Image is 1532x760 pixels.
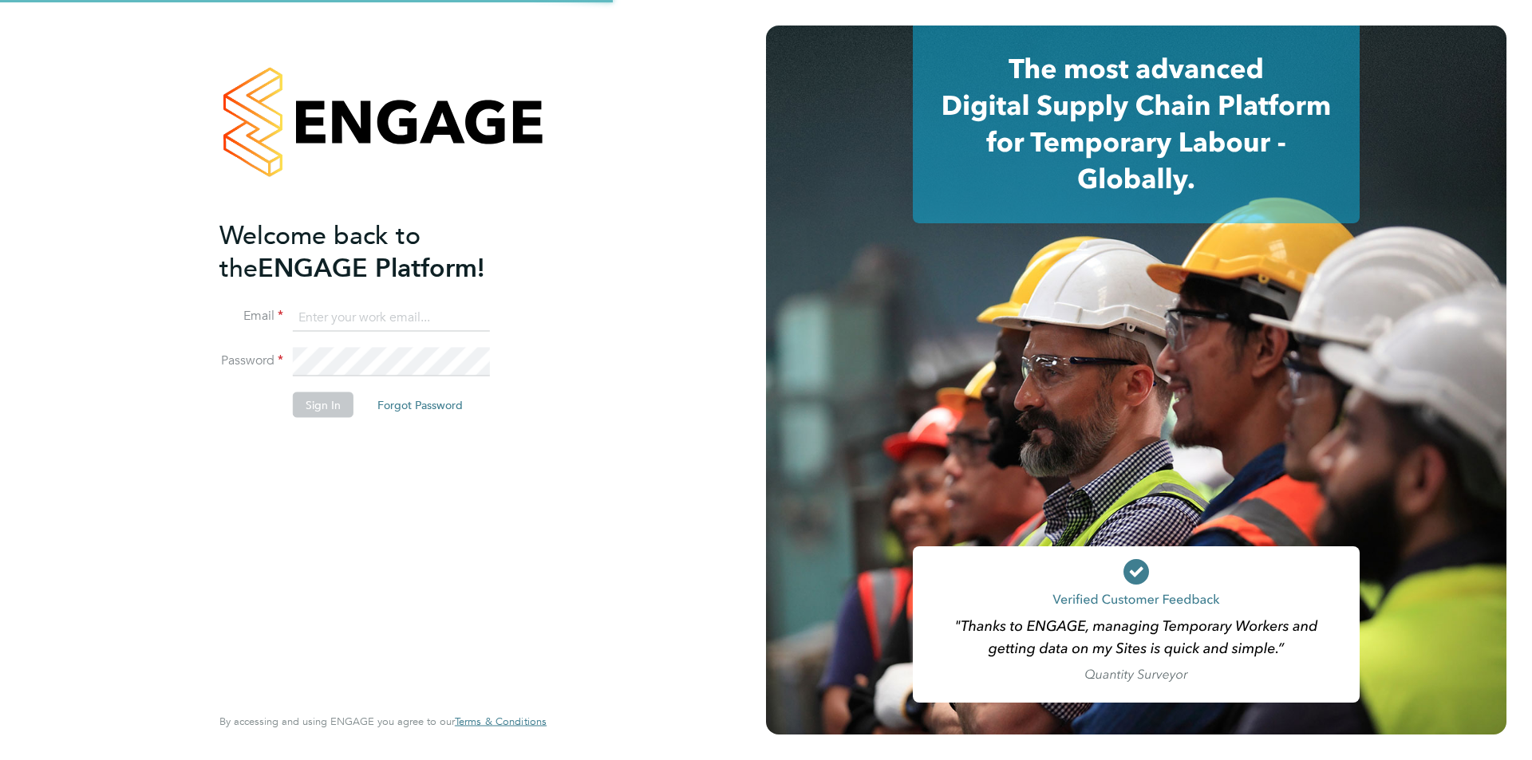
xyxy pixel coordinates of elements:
a: Terms & Conditions [455,715,547,728]
h2: ENGAGE Platform! [219,219,531,284]
span: Welcome back to the [219,219,421,283]
button: Forgot Password [365,392,476,418]
label: Email [219,308,283,325]
span: By accessing and using ENGAGE you agree to our [219,715,547,728]
input: Enter your work email... [293,303,490,332]
span: Terms & Conditions [455,715,547,728]
button: Sign In [293,392,353,418]
label: Password [219,352,283,369]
